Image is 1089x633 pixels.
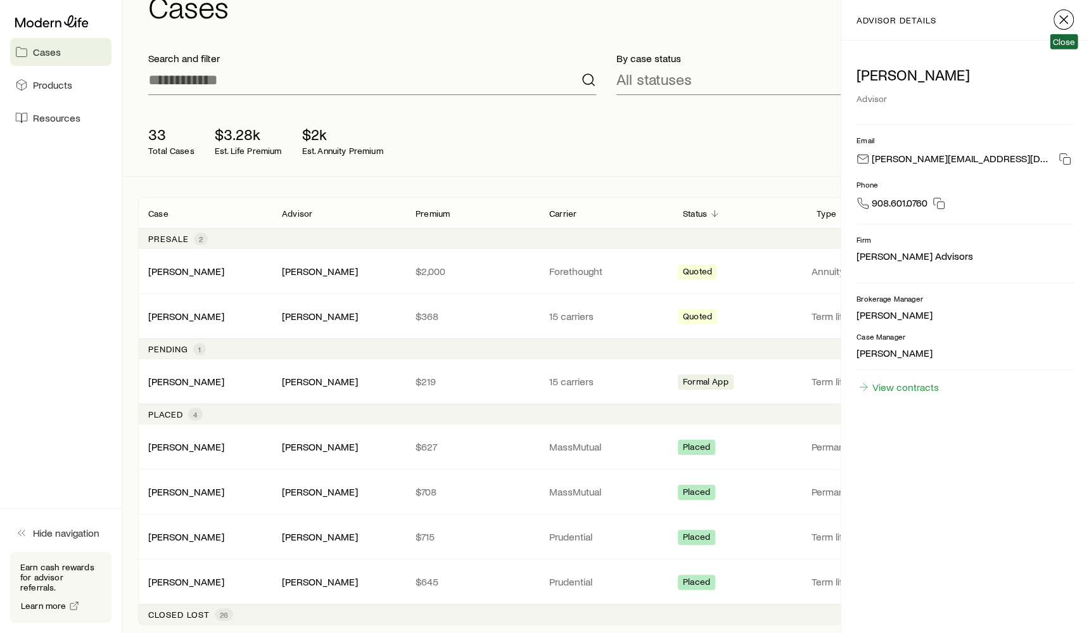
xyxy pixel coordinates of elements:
span: Products [33,79,72,91]
p: Prudential [549,575,663,588]
p: Status [683,208,707,219]
div: [PERSON_NAME] [282,440,358,454]
p: Total Cases [148,146,194,156]
p: advisor details [857,15,936,25]
div: [PERSON_NAME] [282,265,358,278]
p: Search and filter [148,52,596,65]
p: Earn cash rewards for advisor referrals. [20,562,101,592]
button: Hide navigation [10,519,111,547]
p: Presale [148,234,189,244]
div: [PERSON_NAME] [148,485,224,499]
div: [PERSON_NAME] [148,575,224,589]
div: [PERSON_NAME] [148,375,224,388]
span: Learn more [21,601,67,610]
p: [PERSON_NAME] [857,66,1074,84]
div: [PERSON_NAME] [148,530,224,544]
p: 15 carriers [549,375,663,388]
span: Placed [683,577,710,590]
p: $715 [416,530,529,543]
p: Type [817,208,836,219]
p: Prudential [549,530,663,543]
a: View contracts [857,380,939,394]
p: [PERSON_NAME] [857,309,1074,321]
p: $219 [416,375,529,388]
span: Close [1052,37,1075,47]
p: Advisor [282,208,312,219]
span: Placed [683,487,710,500]
span: Cases [33,46,61,58]
span: 1 [198,344,201,354]
p: 15 carriers [549,310,663,323]
span: Placed [683,532,710,545]
a: Cases [10,38,111,66]
p: 33 [148,125,194,143]
p: Forethought [549,265,663,278]
p: $708 [416,485,529,498]
a: [PERSON_NAME] [148,530,224,542]
a: [PERSON_NAME] [148,265,224,277]
a: [PERSON_NAME] [148,575,224,587]
p: $368 [416,310,529,323]
p: Email [857,135,1074,145]
span: Placed [683,442,710,455]
p: $2k [302,125,383,143]
p: All statuses [616,70,692,88]
span: Hide navigation [33,527,99,539]
p: Carrier [549,208,576,219]
div: [PERSON_NAME] [282,375,358,388]
p: Term life [812,310,935,323]
a: Resources [10,104,111,132]
div: [PERSON_NAME] [148,265,224,278]
span: 2 [199,234,203,244]
a: [PERSON_NAME] [148,310,224,322]
span: 26 [220,610,228,620]
p: By case status [616,52,1064,65]
p: Term life [812,375,935,388]
p: Phone [857,179,1074,189]
a: Products [10,71,111,99]
p: Term life [812,575,935,588]
p: Brokerage Manager [857,293,1074,304]
a: [PERSON_NAME] [148,440,224,452]
p: Case Manager [857,331,1074,342]
div: [PERSON_NAME] [282,575,358,589]
div: Earn cash rewards for advisor referrals.Learn more [10,552,111,623]
div: [PERSON_NAME] [148,440,224,454]
p: [PERSON_NAME][EMAIL_ADDRESS][DOMAIN_NAME] [872,152,1054,169]
p: Premium [416,208,450,219]
div: [PERSON_NAME] [282,530,358,544]
p: Permanent life [812,485,935,498]
a: [PERSON_NAME] [148,375,224,387]
p: Annuity [812,265,935,278]
p: Closed lost [148,610,210,620]
p: Permanent life [812,440,935,453]
p: Placed [148,409,183,419]
span: Quoted [683,266,712,279]
p: Firm [857,234,1074,245]
p: Est. Life Premium [215,146,282,156]
span: 4 [193,409,198,419]
p: MassMutual [549,440,663,453]
div: [PERSON_NAME] [282,310,358,323]
span: Quoted [683,311,712,324]
p: Case [148,208,169,219]
p: Est. Annuity Premium [302,146,383,156]
a: [PERSON_NAME] [148,485,224,497]
p: Term life [812,530,935,543]
p: $627 [416,440,529,453]
div: [PERSON_NAME] [148,310,224,323]
span: 908.601.0760 [872,196,927,214]
div: Client cases [138,197,1074,625]
div: [PERSON_NAME] [282,485,358,499]
span: Formal App [683,376,729,390]
p: $3.28k [215,125,282,143]
p: [PERSON_NAME] Advisors [857,250,1074,262]
p: $2,000 [416,265,529,278]
div: Advisor [857,89,1074,109]
span: Resources [33,112,80,124]
p: [PERSON_NAME] [857,347,1074,359]
p: Pending [148,344,188,354]
p: $645 [416,575,529,588]
p: MassMutual [549,485,663,498]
